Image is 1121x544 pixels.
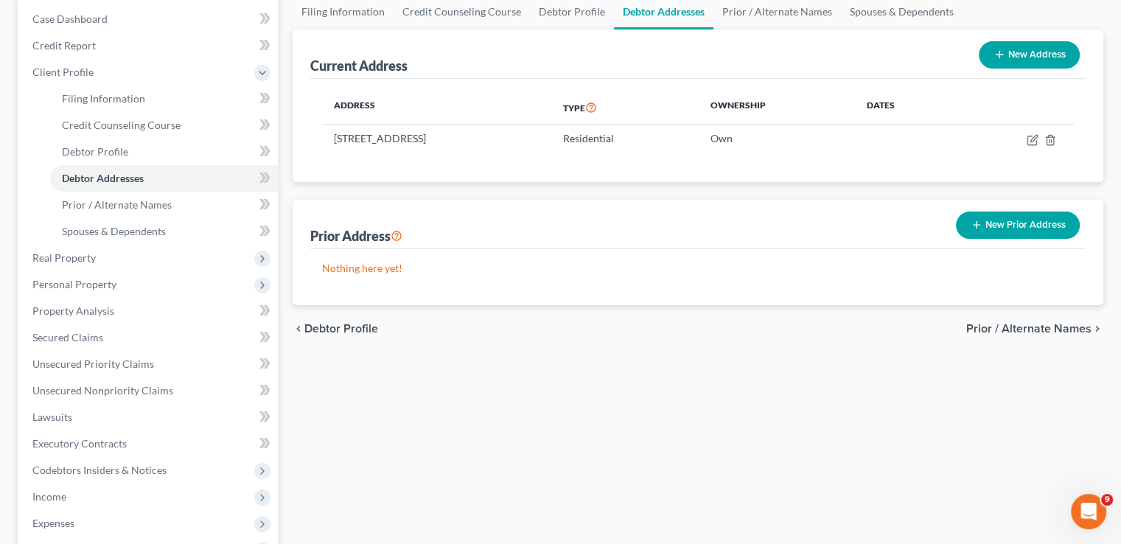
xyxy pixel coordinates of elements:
span: Prior / Alternate Names [62,198,172,211]
a: Lawsuits [21,404,278,430]
a: Filing Information [50,86,278,112]
span: Spouses & Dependents [62,225,166,237]
iframe: Intercom live chat [1071,494,1106,529]
td: Residential [551,125,699,153]
span: Unsecured Priority Claims [32,358,154,370]
a: Debtor Profile [50,139,278,165]
a: Unsecured Priority Claims [21,351,278,377]
div: Prior Address [310,227,402,245]
button: New Address [979,41,1080,69]
span: Codebtors Insiders & Notices [32,464,167,476]
button: New Prior Address [956,212,1080,239]
span: Personal Property [32,278,116,290]
a: Secured Claims [21,324,278,351]
span: Property Analysis [32,304,114,317]
th: Type [551,91,699,125]
span: Debtor Profile [304,323,378,335]
a: Debtor Addresses [50,165,278,192]
span: Expenses [32,517,74,529]
td: [STREET_ADDRESS] [322,125,551,153]
span: Lawsuits [32,411,72,423]
i: chevron_left [293,323,304,335]
span: Unsecured Nonpriority Claims [32,384,173,397]
span: Client Profile [32,66,94,78]
i: chevron_right [1092,323,1103,335]
th: Address [322,91,551,125]
a: Spouses & Dependents [50,218,278,245]
a: Prior / Alternate Names [50,192,278,218]
span: Credit Counseling Course [62,119,181,131]
td: Own [699,125,855,153]
span: Case Dashboard [32,13,108,25]
span: Credit Report [32,39,96,52]
a: Unsecured Nonpriority Claims [21,377,278,404]
span: Executory Contracts [32,437,127,450]
span: Debtor Profile [62,145,128,158]
th: Dates [855,91,957,125]
span: Real Property [32,251,96,264]
div: Current Address [310,57,408,74]
button: Prior / Alternate Names chevron_right [966,323,1103,335]
span: Secured Claims [32,331,103,344]
span: Filing Information [62,92,145,105]
a: Case Dashboard [21,6,278,32]
span: 9 [1101,494,1113,506]
span: Income [32,490,66,503]
th: Ownership [699,91,855,125]
button: chevron_left Debtor Profile [293,323,378,335]
a: Credit Report [21,32,278,59]
a: Property Analysis [21,298,278,324]
p: Nothing here yet! [322,261,1074,276]
a: Executory Contracts [21,430,278,457]
span: Prior / Alternate Names [966,323,1092,335]
a: Credit Counseling Course [50,112,278,139]
span: Debtor Addresses [62,172,144,184]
